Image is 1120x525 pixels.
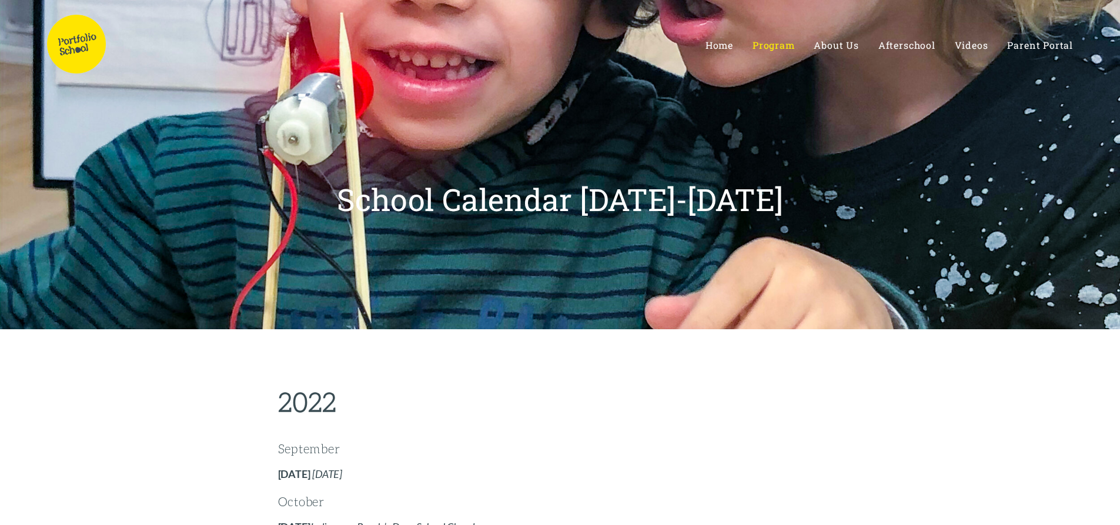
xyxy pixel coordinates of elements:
h3: October [278,494,842,508]
img: Portfolio School [47,15,106,73]
a: Videos [955,39,988,51]
a: Afterschool [878,39,935,51]
span: About Us [814,39,858,51]
em: [DATE] [312,467,342,480]
span: Program [753,39,795,51]
a: Home [706,39,733,51]
strong: [DATE] [278,467,312,480]
h1: School Calendar [DATE]-[DATE] [337,184,783,215]
h3: September [278,428,842,455]
strong: 2022 [278,386,336,417]
a: Parent Portal [1007,39,1073,51]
